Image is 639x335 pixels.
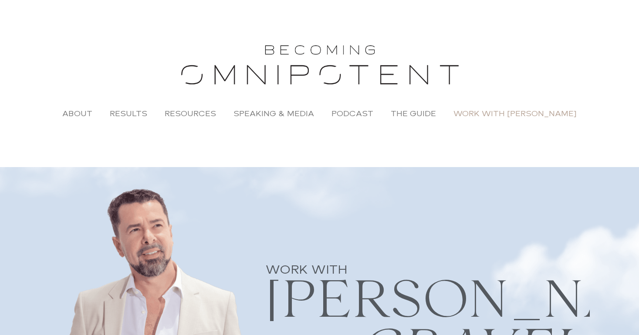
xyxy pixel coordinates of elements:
h2: WORK WITH [266,262,590,277]
a: About [54,104,101,124]
a: Resources [156,104,225,124]
nav: Menu [9,104,630,124]
h2: [PERSON_NAME] [266,272,590,335]
a: Speaking & Media [225,104,323,124]
a: Results [101,104,156,124]
a: Podcast [323,104,382,124]
a: Work with [PERSON_NAME] [445,104,585,124]
a: The Guide [382,104,445,124]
